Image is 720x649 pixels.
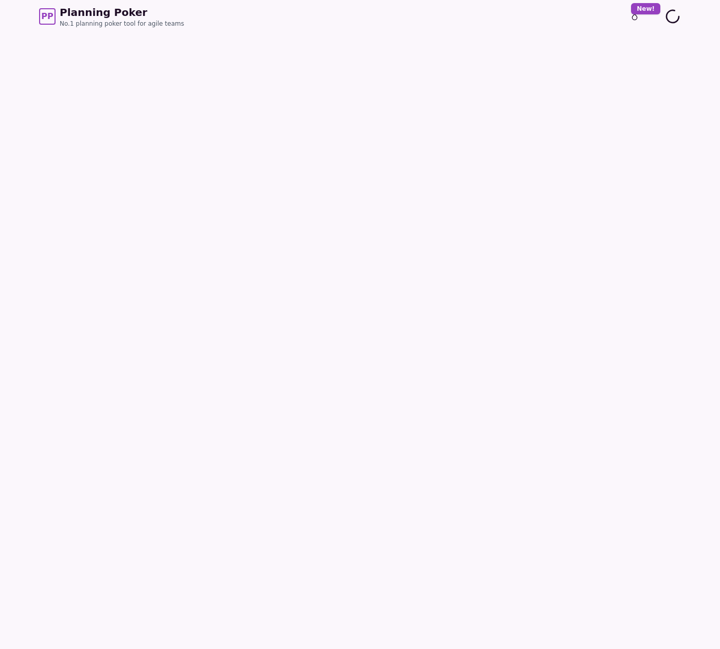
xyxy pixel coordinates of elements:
[39,5,184,28] a: PPPlanning PokerNo.1 planning poker tool for agile teams
[60,20,184,28] span: No.1 planning poker tool for agile teams
[60,5,184,20] span: Planning Poker
[625,7,644,26] button: New!
[631,3,660,14] div: New!
[41,10,53,23] span: PP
